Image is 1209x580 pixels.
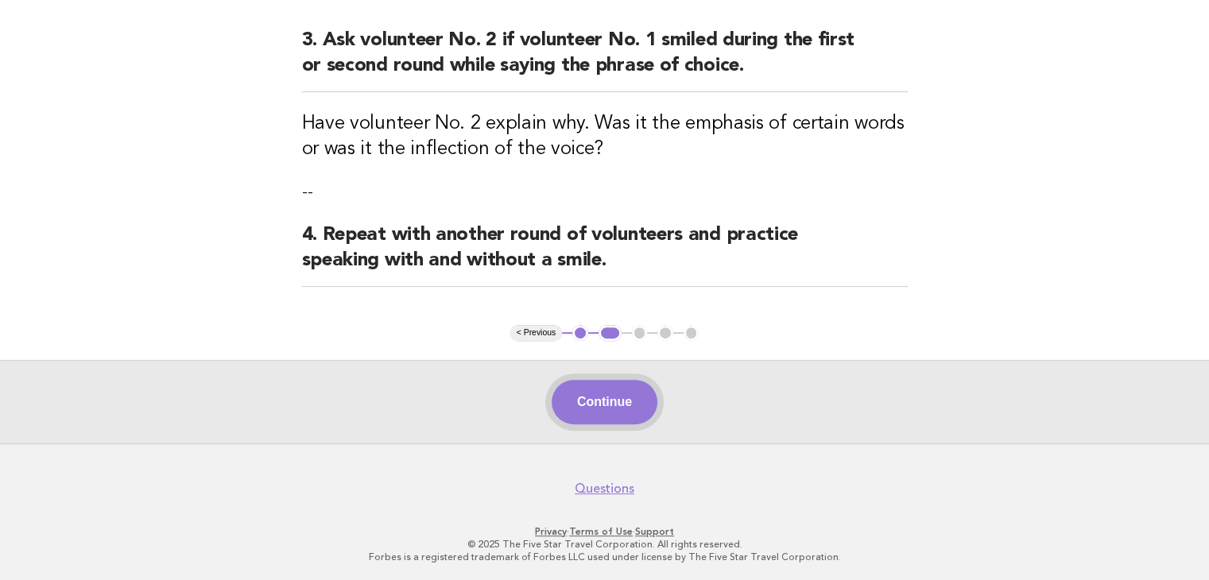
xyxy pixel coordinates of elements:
button: 2 [599,325,622,341]
a: Terms of Use [569,526,633,537]
a: Privacy [535,526,567,537]
h2: 3. Ask volunteer No. 2 if volunteer No. 1 smiled during the first or second round while saying th... [302,28,908,92]
button: < Previous [510,325,562,341]
a: Support [635,526,674,537]
p: © 2025 The Five Star Travel Corporation. All rights reserved. [118,538,1091,551]
p: -- [302,181,908,203]
button: Continue [552,380,657,424]
p: Forbes is a registered trademark of Forbes LLC used under license by The Five Star Travel Corpora... [118,551,1091,563]
h3: Have volunteer No. 2 explain why. Was it the emphasis of certain words or was it the inflection o... [302,111,908,162]
a: Questions [575,481,634,497]
h2: 4. Repeat with another round of volunteers and practice speaking with and without a smile. [302,222,908,287]
p: · · [118,525,1091,538]
button: 1 [572,325,588,341]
